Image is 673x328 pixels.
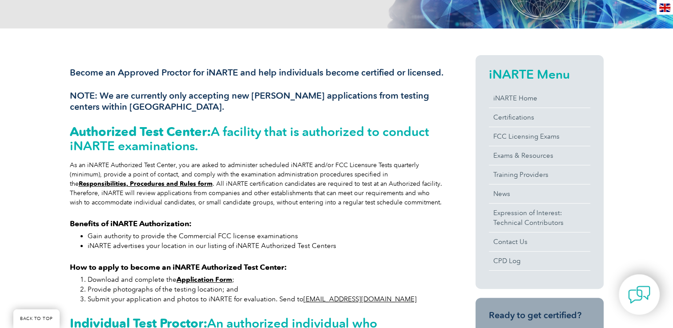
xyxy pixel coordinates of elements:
[79,180,213,188] a: Responsibilities, Procedures and Rules form
[303,295,417,303] a: [EMAIL_ADDRESS][DOMAIN_NAME]
[489,184,590,203] a: News
[489,146,590,165] a: Exams & Resources
[88,231,443,241] li: Gain authority to provide the Commercial FCC license examinations
[489,252,590,270] a: CPD Log
[489,204,590,232] a: Expression of Interest:Technical Contributors
[489,89,590,108] a: iNARTE Home
[88,284,443,294] li: Provide photographs of the testing location; and
[88,241,443,251] li: iNARTE advertises your location in our listing of iNARTE Authorized Test Centers
[70,124,211,139] strong: Authorized Test Center:
[70,67,443,78] h3: Become an Approved Proctor for iNARTE and help individuals become certified or licensed.
[489,67,590,81] h2: iNARTE Menu
[88,294,443,304] li: Submit your application and photos to iNARTE for evaluation. Send to
[489,310,590,321] h3: Ready to get certified?
[70,263,287,272] strong: How to apply to become an iNARTE Authorized Test Center:
[13,309,60,328] a: BACK TO TOP
[88,275,443,284] li: Download and complete the ;
[70,160,443,207] div: As an iNARTE Authorized Test Center, you are asked to administer scheduled iNARTE and/or FCC Lice...
[628,284,650,306] img: contact-chat.png
[489,108,590,127] a: Certifications
[70,124,443,153] h2: A facility that is authorized to conduct iNARTE examinations.
[489,232,590,251] a: Contact Us
[177,276,232,284] a: Application Form
[70,219,192,228] strong: Benefits of iNARTE Authorization:
[70,90,443,112] h3: NOTE: We are currently only accepting new [PERSON_NAME] applications from testing centers within ...
[659,4,670,12] img: en
[489,165,590,184] a: Training Providers
[489,127,590,146] a: FCC Licensing Exams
